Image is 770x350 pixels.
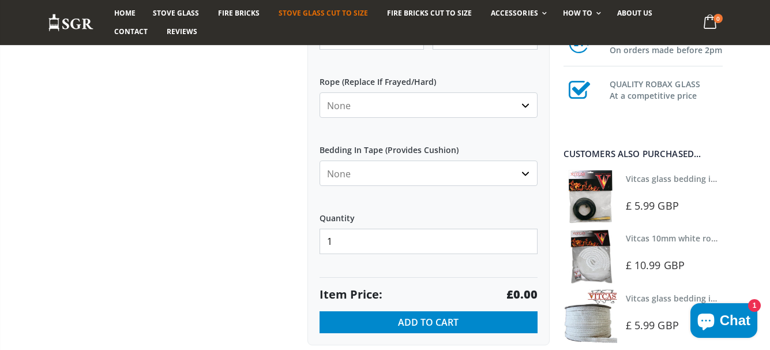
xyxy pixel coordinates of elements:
[320,203,538,224] label: Quantity
[713,14,723,23] span: 0
[564,289,617,343] img: Vitcas stove glass bedding in tape
[564,229,617,283] img: Vitcas white rope, glue and gloves kit 10mm
[626,199,679,213] span: £ 5.99 GBP
[563,8,592,18] span: How To
[320,67,538,88] label: Rope (Replace If Frayed/Hard)
[609,4,661,23] a: About us
[378,4,480,23] a: Fire Bricks Cut To Size
[564,170,617,224] img: Vitcas stove glass bedding in tape
[506,286,538,303] strong: £0.00
[153,8,199,18] span: Stove Glass
[698,12,722,34] a: 0
[106,4,144,23] a: Home
[320,286,382,303] span: Item Price:
[687,303,761,341] inbox-online-store-chat: Shopify online store chat
[106,23,156,41] a: Contact
[626,318,679,332] span: £ 5.99 GBP
[158,23,206,41] a: Reviews
[48,13,94,32] img: Stove Glass Replacement
[626,258,685,272] span: £ 10.99 GBP
[320,135,538,156] label: Bedding In Tape (Provides Cushion)
[218,8,260,18] span: Fire Bricks
[279,8,368,18] span: Stove Glass Cut To Size
[209,4,268,23] a: Fire Bricks
[491,8,538,18] span: Accessories
[554,4,607,23] a: How To
[144,4,208,23] a: Stove Glass
[617,8,652,18] span: About us
[482,4,552,23] a: Accessories
[564,150,723,158] div: Customers also purchased...
[398,316,459,329] span: Add to Cart
[387,8,472,18] span: Fire Bricks Cut To Size
[114,8,136,18] span: Home
[610,76,723,102] h3: QUALITY ROBAX GLASS At a competitive price
[270,4,377,23] a: Stove Glass Cut To Size
[320,311,538,333] button: Add to Cart
[167,27,197,36] span: Reviews
[114,27,148,36] span: Contact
